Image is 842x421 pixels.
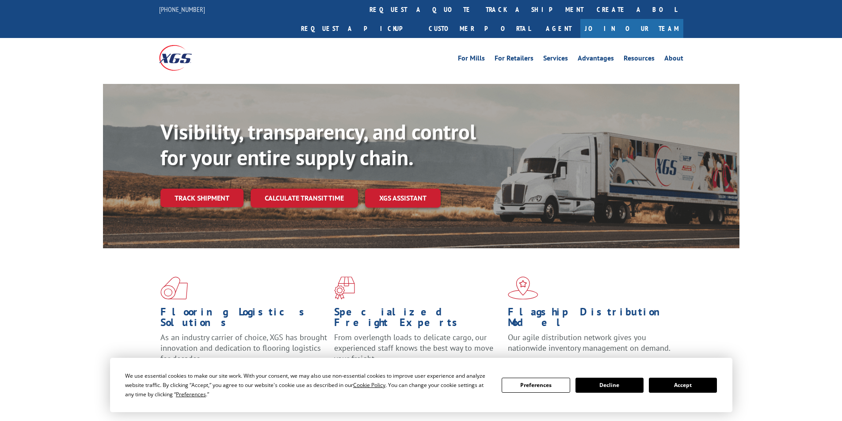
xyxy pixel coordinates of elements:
span: Preferences [176,391,206,398]
b: Visibility, transparency, and control for your entire supply chain. [160,118,476,171]
h1: Flooring Logistics Solutions [160,307,328,332]
a: Track shipment [160,189,244,207]
span: Our agile distribution network gives you nationwide inventory management on demand. [508,332,671,353]
a: Calculate transit time [251,189,358,208]
button: Preferences [502,378,570,393]
img: xgs-icon-total-supply-chain-intelligence-red [160,277,188,300]
span: Cookie Policy [353,381,385,389]
a: Agent [537,19,580,38]
a: Resources [624,55,655,64]
div: Cookie Consent Prompt [110,358,732,412]
p: From overlength loads to delicate cargo, our experienced staff knows the best way to move your fr... [334,332,501,372]
a: XGS ASSISTANT [365,189,441,208]
a: Services [543,55,568,64]
button: Decline [575,378,644,393]
a: For Mills [458,55,485,64]
h1: Flagship Distribution Model [508,307,675,332]
a: [PHONE_NUMBER] [159,5,205,14]
img: xgs-icon-flagship-distribution-model-red [508,277,538,300]
a: Request a pickup [294,19,422,38]
a: Advantages [578,55,614,64]
a: Customer Portal [422,19,537,38]
a: For Retailers [495,55,533,64]
a: About [664,55,683,64]
img: xgs-icon-focused-on-flooring-red [334,277,355,300]
h1: Specialized Freight Experts [334,307,501,332]
div: We use essential cookies to make our site work. With your consent, we may also use non-essential ... [125,371,491,399]
a: Join Our Team [580,19,683,38]
span: As an industry carrier of choice, XGS has brought innovation and dedication to flooring logistics... [160,332,327,364]
button: Accept [649,378,717,393]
